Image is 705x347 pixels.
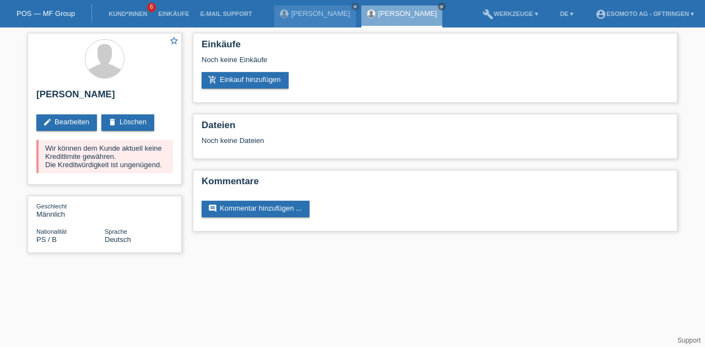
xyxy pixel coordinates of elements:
i: comment [208,204,217,213]
i: star_border [169,36,179,46]
div: Noch keine Einkäufe [202,56,669,72]
a: editBearbeiten [36,114,97,131]
a: Einkäufe [153,10,194,17]
i: account_circle [595,9,606,20]
a: close [351,3,359,10]
i: edit [43,118,52,126]
i: delete [108,118,117,126]
i: add_shopping_cart [208,75,217,84]
span: 6 [147,3,156,12]
a: star_border [169,36,179,47]
a: Kund*innen [103,10,153,17]
h2: [PERSON_NAME] [36,89,173,106]
span: Palästina / B / 09.11.2013 [36,235,57,244]
a: buildWerkzeuge ▾ [477,10,544,17]
div: Wir können dem Kunde aktuell keine Kreditlimite gewähren. Die Kreditwürdigkeit ist ungenügend. [36,140,173,173]
span: Deutsch [105,235,131,244]
a: [PERSON_NAME] [378,9,437,18]
a: [PERSON_NAME] [291,9,350,18]
i: build [482,9,493,20]
h2: Kommentare [202,176,669,192]
a: add_shopping_cartEinkauf hinzufügen [202,72,289,89]
div: Männlich [36,202,105,218]
a: E-Mail Support [195,10,258,17]
span: Sprache [105,228,127,235]
a: Support [677,337,701,344]
a: commentKommentar hinzufügen ... [202,201,310,217]
span: Geschlecht [36,203,67,210]
a: POS — MF Group [17,9,75,18]
i: close [352,4,358,9]
a: deleteLöschen [101,114,154,131]
h2: Einkäufe [202,39,669,56]
h2: Dateien [202,120,669,136]
a: DE ▾ [555,10,579,17]
i: close [439,4,444,9]
span: Nationalität [36,228,67,235]
div: Noch keine Dateien [202,136,538,145]
a: close [438,3,446,10]
a: account_circleEsomoto AG - Oftringen ▾ [590,10,699,17]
